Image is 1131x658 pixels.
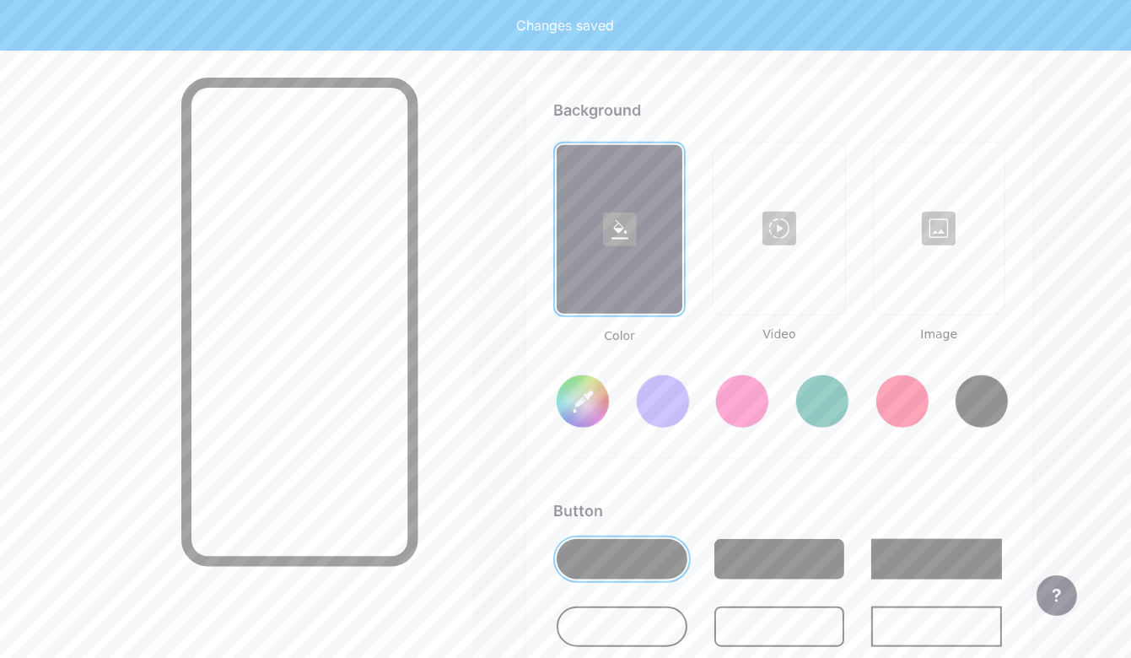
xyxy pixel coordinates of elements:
span: Image [873,326,1005,343]
div: Button [553,499,1005,522]
span: Color [553,327,686,345]
div: Background [553,99,1005,121]
div: Changes saved [517,15,615,35]
span: Video [713,326,845,343]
